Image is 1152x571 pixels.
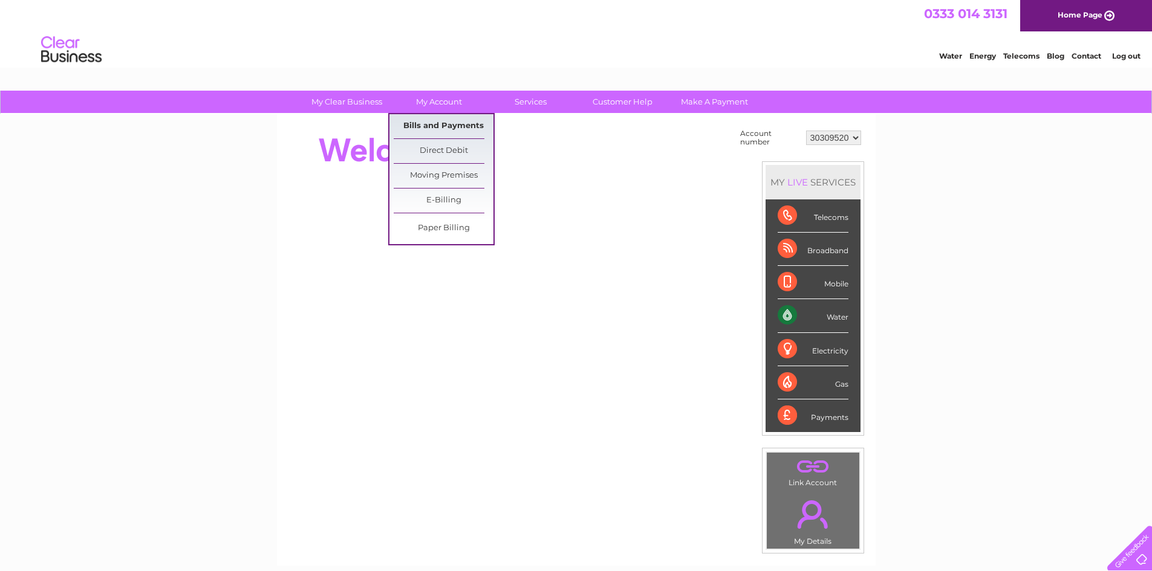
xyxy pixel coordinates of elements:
[778,199,848,233] div: Telecoms
[778,299,848,332] div: Water
[778,399,848,432] div: Payments
[394,216,493,240] a: Paper Billing
[766,165,861,199] div: MY SERVICES
[737,126,803,149] td: Account number
[1003,51,1040,60] a: Telecoms
[665,91,764,113] a: Make A Payment
[770,493,856,535] a: .
[939,51,962,60] a: Water
[389,91,489,113] a: My Account
[778,233,848,266] div: Broadband
[766,490,860,549] td: My Details
[778,333,848,366] div: Electricity
[481,91,581,113] a: Services
[778,266,848,299] div: Mobile
[394,164,493,188] a: Moving Premises
[770,456,856,477] a: .
[1072,51,1101,60] a: Contact
[394,139,493,163] a: Direct Debit
[1047,51,1064,60] a: Blog
[291,7,862,59] div: Clear Business is a trading name of Verastar Limited (registered in [GEOGRAPHIC_DATA] No. 3667643...
[778,366,848,399] div: Gas
[1112,51,1141,60] a: Log out
[41,31,102,68] img: logo.png
[785,176,810,188] div: LIVE
[394,189,493,213] a: E-Billing
[924,6,1007,21] a: 0333 014 3131
[297,91,397,113] a: My Clear Business
[573,91,672,113] a: Customer Help
[394,114,493,138] a: Bills and Payments
[969,51,996,60] a: Energy
[766,452,860,490] td: Link Account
